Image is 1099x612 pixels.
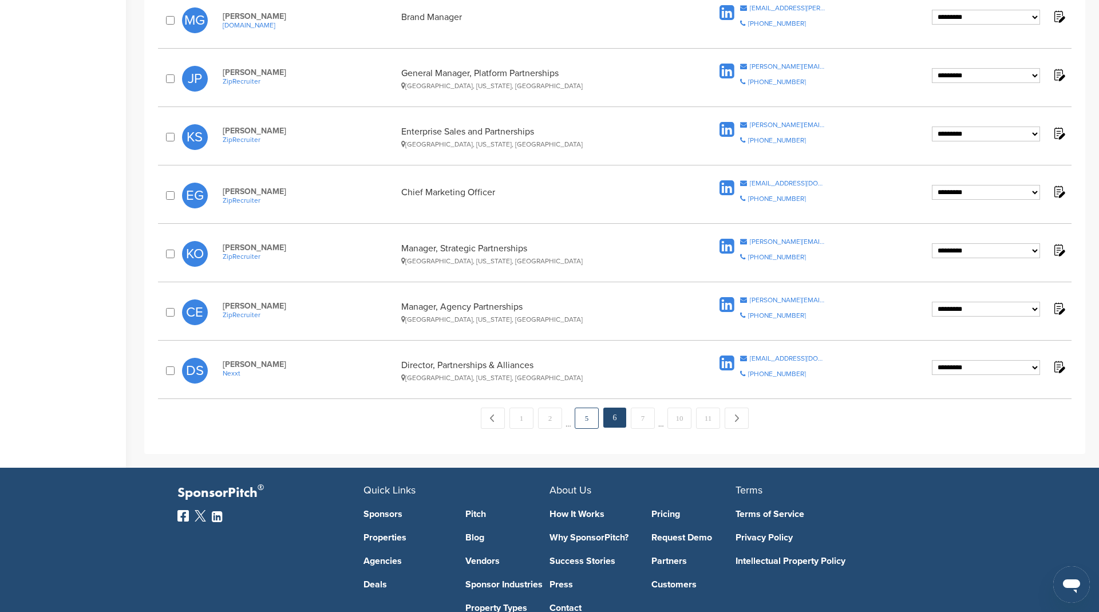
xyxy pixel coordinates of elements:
a: 2 [538,408,562,429]
a: Pricing [651,510,736,519]
a: Nexxt [223,369,396,377]
img: Notes [1051,126,1066,140]
img: Notes [1051,184,1066,199]
div: [PHONE_NUMBER] [748,20,806,27]
div: General Manager, Platform Partnerships [401,68,673,90]
div: Director, Partnerships & Alliances [401,360,673,382]
span: [PERSON_NAME] [223,301,396,311]
div: [GEOGRAPHIC_DATA], [US_STATE], [GEOGRAPHIC_DATA] [401,140,673,148]
div: [EMAIL_ADDRESS][DOMAIN_NAME] [750,180,826,187]
a: Success Stories [549,556,634,566]
a: Vendors [465,556,550,566]
div: [GEOGRAPHIC_DATA], [US_STATE], [GEOGRAPHIC_DATA] [401,315,673,323]
div: [PHONE_NUMBER] [748,78,806,85]
a: Customers [651,580,736,589]
a: Privacy Policy [736,533,904,542]
a: ZipRecruiter [223,252,396,260]
em: 6 [603,408,626,428]
div: [PERSON_NAME][EMAIL_ADDRESS][DOMAIN_NAME] [750,238,826,245]
div: [EMAIL_ADDRESS][PERSON_NAME][DOMAIN_NAME] [750,5,826,11]
a: Agencies [363,556,448,566]
a: 5 [575,408,599,429]
a: ZipRecruiter [223,311,396,319]
img: Facebook [177,510,189,522]
a: Terms of Service [736,510,904,519]
div: [EMAIL_ADDRESS][DOMAIN_NAME] [750,355,826,362]
a: Properties [363,533,448,542]
span: … [658,408,664,428]
div: [PHONE_NUMBER] [748,370,806,377]
div: [PHONE_NUMBER] [748,312,806,319]
span: [PERSON_NAME] [223,126,396,136]
a: Intellectual Property Policy [736,556,904,566]
div: [PHONE_NUMBER] [748,195,806,202]
div: [PHONE_NUMBER] [748,254,806,260]
span: DS [182,358,208,384]
a: ZipRecruiter [223,136,396,144]
img: Notes [1051,68,1066,82]
div: [GEOGRAPHIC_DATA], [US_STATE], [GEOGRAPHIC_DATA] [401,82,673,90]
a: Pitch [465,510,550,519]
span: [PERSON_NAME] [223,243,396,252]
a: Why SponsorPitch? [549,533,634,542]
span: EG [182,183,208,208]
span: ® [258,480,264,495]
span: About Us [549,484,591,496]
p: SponsorPitch [177,485,363,502]
span: [PERSON_NAME] [223,68,396,77]
iframe: Button to launch messaging window [1053,566,1090,603]
a: 1 [509,408,533,429]
span: JP [182,66,208,92]
a: Request Demo [651,533,736,542]
span: KO [182,241,208,267]
div: [GEOGRAPHIC_DATA], [US_STATE], [GEOGRAPHIC_DATA] [401,257,673,265]
span: [PERSON_NAME] [223,187,396,196]
span: KS [182,124,208,150]
span: Terms [736,484,762,496]
div: [PERSON_NAME][EMAIL_ADDRESS][DOMAIN_NAME] [750,297,826,303]
span: [PERSON_NAME] [223,11,396,21]
div: Brand Manager [401,11,673,29]
img: Twitter [195,510,206,522]
a: ZipRecruiter [223,196,396,204]
div: Chief Marketing Officer [401,187,673,204]
a: Sponsor Industries [465,580,550,589]
span: CE [182,299,208,325]
a: [DOMAIN_NAME] [223,21,396,29]
a: Blog [465,533,550,542]
a: Next → [725,408,749,429]
div: Manager, Agency Partnerships [401,301,673,323]
a: ZipRecruiter [223,77,396,85]
img: Notes [1051,9,1066,23]
a: 10 [667,408,691,429]
a: How It Works [549,510,634,519]
a: 11 [696,408,720,429]
a: Partners [651,556,736,566]
a: Sponsors [363,510,448,519]
span: [PERSON_NAME] [223,360,396,369]
span: … [566,408,571,428]
div: [PHONE_NUMBER] [748,137,806,144]
a: ← Previous [481,408,505,429]
img: Notes [1051,243,1066,257]
a: 7 [631,408,655,429]
a: Press [549,580,634,589]
div: [GEOGRAPHIC_DATA], [US_STATE], [GEOGRAPHIC_DATA] [401,374,673,382]
div: [PERSON_NAME][EMAIL_ADDRESS][PERSON_NAME][DOMAIN_NAME] [750,63,826,70]
span: Quick Links [363,484,416,496]
div: Manager, Strategic Partnerships [401,243,673,265]
img: Notes [1051,301,1066,315]
span: MG [182,7,208,33]
div: [PERSON_NAME][EMAIL_ADDRESS][PERSON_NAME][DOMAIN_NAME] [750,121,826,128]
img: Notes [1051,360,1066,374]
a: Deals [363,580,448,589]
div: Enterprise Sales and Partnerships [401,126,673,148]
